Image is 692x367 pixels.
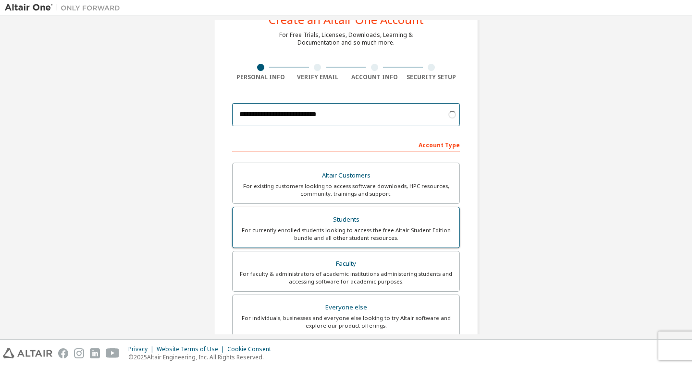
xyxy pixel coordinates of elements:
div: Account Info [346,73,403,81]
div: Verify Email [289,73,346,81]
img: linkedin.svg [90,348,100,358]
img: Altair One [5,3,125,12]
div: Create an Altair One Account [269,14,424,25]
div: Website Terms of Use [157,345,227,353]
img: youtube.svg [106,348,120,358]
div: For individuals, businesses and everyone else looking to try Altair software and explore our prod... [238,314,454,330]
div: Everyone else [238,301,454,314]
div: Cookie Consent [227,345,277,353]
div: For currently enrolled students looking to access the free Altair Student Edition bundle and all ... [238,226,454,242]
div: Faculty [238,257,454,271]
div: Privacy [128,345,157,353]
div: For existing customers looking to access software downloads, HPC resources, community, trainings ... [238,182,454,198]
img: facebook.svg [58,348,68,358]
img: altair_logo.svg [3,348,52,358]
div: Students [238,213,454,226]
div: Account Type [232,137,460,152]
div: For faculty & administrators of academic institutions administering students and accessing softwa... [238,270,454,285]
div: Security Setup [403,73,460,81]
div: For Free Trials, Licenses, Downloads, Learning & Documentation and so much more. [279,31,413,47]
img: instagram.svg [74,348,84,358]
div: Personal Info [232,73,289,81]
p: © 2025 Altair Engineering, Inc. All Rights Reserved. [128,353,277,361]
div: Altair Customers [238,169,454,182]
